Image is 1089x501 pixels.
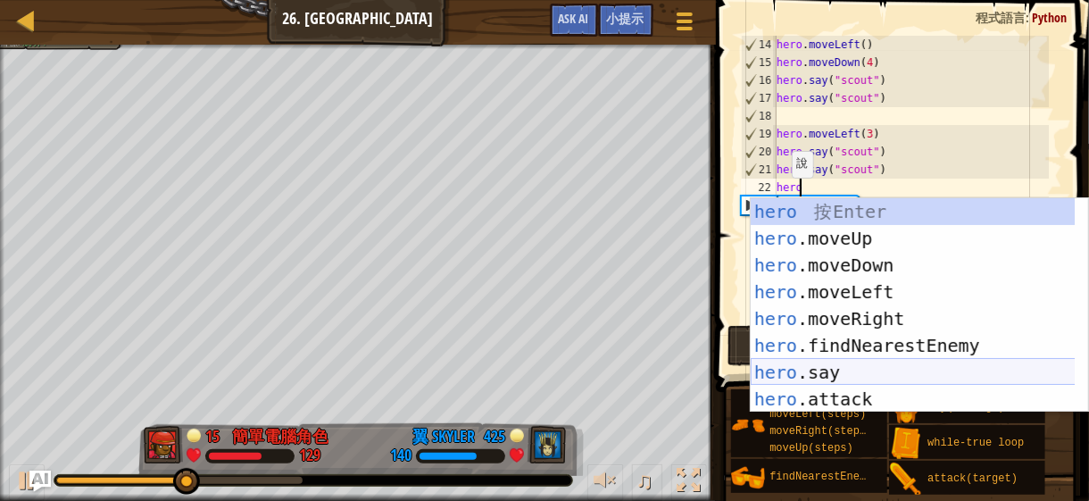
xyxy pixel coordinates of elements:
div: 20 [742,143,777,161]
img: portrait.png [731,408,765,442]
div: 425 [484,425,505,441]
div: 18 [742,107,777,125]
button: 調整音量 [587,464,623,501]
img: portrait.png [889,427,923,461]
span: moveRight(steps) [769,425,872,438]
span: Python [1032,9,1067,26]
button: 切換全螢幕 [671,464,707,501]
div: 23 [742,196,777,214]
div: 16 [742,71,777,89]
img: portrait.png [889,463,923,497]
span: moveLeft(steps) [769,408,866,421]
span: 小提示 [607,10,644,27]
code: 說 [797,157,809,171]
button: Ask AI [29,471,51,492]
div: 14 [742,36,777,54]
div: 129 [299,448,320,464]
div: 15 [742,54,777,71]
span: attack(target) [927,472,1018,485]
img: portrait.png [731,461,765,495]
div: 26 [741,250,777,268]
button: ♫ [632,464,662,501]
span: 程式語言 [976,9,1026,26]
button: 運行 ⇧↵ [727,325,889,366]
div: 17 [742,89,777,107]
div: 簡單電腦角色 [232,425,328,448]
span: ♫ [636,467,653,494]
button: Ask AI [550,4,598,37]
div: 28 [741,286,777,304]
div: 29 [741,304,777,321]
div: 翼 skyler [412,425,475,448]
img: thang_avatar_frame.png [528,426,567,463]
span: moveUp(steps) [769,442,853,455]
span: findNearestEnemy() [769,471,885,483]
div: 22 [741,179,777,196]
div: 25 [741,232,777,250]
div: 21 [742,161,777,179]
button: Ctrl + P: Play [9,464,45,501]
div: 140 [390,448,411,464]
span: Ask AI [559,10,589,27]
div: 19 [742,125,777,143]
span: : [1026,9,1032,26]
div: 24 [741,214,777,232]
span: while-true loop [927,437,1024,449]
div: 27 [741,268,777,286]
img: thang_avatar_frame.png [144,426,183,463]
div: 30 [741,321,777,339]
button: 顯示遊戲選單 [662,4,707,46]
div: 15 [205,425,223,441]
